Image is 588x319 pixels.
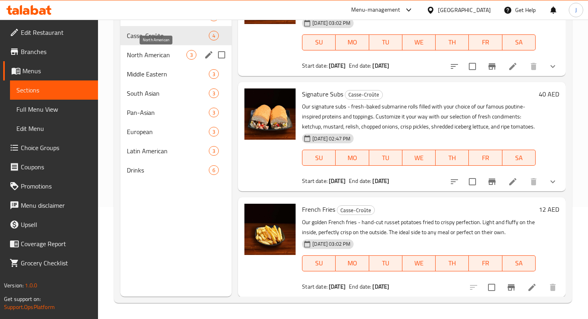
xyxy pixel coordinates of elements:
a: Promotions [3,177,98,196]
b: [DATE] [329,176,346,186]
div: Drinks6 [120,161,232,180]
span: MO [339,152,366,164]
span: Edit Menu [16,124,92,133]
span: Select to update [483,279,500,296]
svg: Show Choices [548,177,558,187]
button: edit [203,49,215,61]
span: End date: [349,281,371,292]
a: Upsell [3,215,98,234]
span: Select to update [464,173,481,190]
button: TU [369,255,402,271]
span: TH [439,152,466,164]
a: Edit Menu [10,119,98,138]
span: Casse-Croûte [127,31,209,40]
a: Edit menu item [508,62,518,71]
div: Menu-management [351,5,400,15]
nav: Menu sections [120,4,232,183]
span: WE [406,36,432,48]
span: Edit Restaurant [21,28,92,37]
span: South Asian [127,88,209,98]
div: Casse-Croûte [345,90,383,100]
button: Branch-specific-item [502,278,521,297]
span: Menus [22,66,92,76]
span: Get support on: [4,294,41,304]
span: 3 [209,70,218,78]
span: 1.0.0 [25,280,37,291]
span: [DATE] 03:02 PM [309,240,354,248]
span: WE [406,152,432,164]
button: TU [369,34,402,50]
div: [GEOGRAPHIC_DATA] [438,6,491,14]
span: MO [339,257,366,269]
button: Branch-specific-item [482,57,502,76]
button: SA [502,150,536,166]
button: SA [502,34,536,50]
a: Choice Groups [3,138,98,157]
span: Signature Subs [302,88,343,100]
span: Start date: [302,281,328,292]
button: sort-choices [445,57,464,76]
a: Edit Restaurant [3,23,98,42]
button: delete [524,172,543,191]
a: Grocery Checklist [3,253,98,273]
span: SU [306,152,332,164]
span: Select to update [464,58,481,75]
button: SU [302,255,336,271]
span: 3 [209,128,218,136]
span: End date: [349,60,371,71]
span: 4 [209,32,218,40]
span: North American [127,50,186,60]
button: Branch-specific-item [482,172,502,191]
button: delete [543,278,562,297]
span: Start date: [302,60,328,71]
a: Coverage Report [3,234,98,253]
span: 3 [187,51,196,59]
div: Middle Eastern [127,69,209,79]
span: MO [339,36,366,48]
span: Upsell [21,220,92,229]
span: TH [439,257,466,269]
div: Casse-Croûte4 [120,26,232,45]
span: Coverage Report [21,239,92,249]
span: SA [506,152,532,164]
button: show more [543,57,562,76]
h6: 40 AED [539,88,559,100]
span: TH [439,36,466,48]
span: 3 [209,90,218,97]
div: Drinks [127,165,209,175]
span: Start date: [302,176,328,186]
span: TU [372,36,399,48]
button: WE [402,150,436,166]
a: Menus [3,61,98,80]
button: MO [336,34,369,50]
span: Pan-Asian [127,108,209,117]
span: FR [472,152,499,164]
span: European [127,127,209,136]
span: SU [306,257,332,269]
img: Signature Subs [244,88,296,140]
span: J [575,6,577,14]
button: TH [436,255,469,271]
a: Branches [3,42,98,61]
span: Latin American [127,146,209,156]
div: items [209,165,219,175]
span: SU [306,36,332,48]
span: FR [472,257,499,269]
button: TH [436,150,469,166]
span: Choice Groups [21,143,92,152]
span: 3 [209,109,218,116]
span: Casse-Croûte [337,206,374,215]
span: French Fries [302,203,335,215]
span: Menu disclaimer [21,201,92,210]
a: Support.OpsPlatform [4,302,55,312]
span: Casse-Croûte [345,90,382,99]
button: delete [524,57,543,76]
span: Version: [4,280,24,291]
span: WE [406,257,432,269]
a: Full Menu View [10,100,98,119]
button: TU [369,150,402,166]
span: Full Menu View [16,104,92,114]
a: Coupons [3,157,98,177]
